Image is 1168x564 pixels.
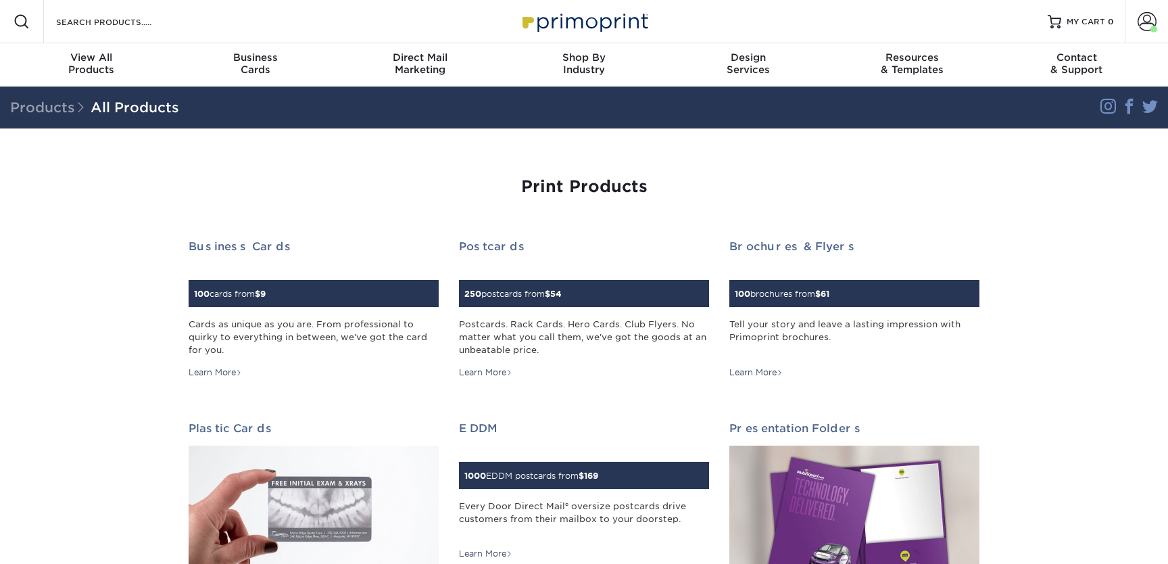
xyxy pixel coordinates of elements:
[666,43,830,87] a: DesignServices
[9,51,174,76] div: Products
[994,51,1159,64] span: Contact
[55,14,187,30] input: SEARCH PRODUCTS.....
[464,471,598,481] small: EDDM postcards from
[174,51,338,76] div: Cards
[815,289,821,299] span: $
[194,289,266,299] small: cards from
[255,289,260,299] span: $
[830,43,994,87] a: Resources& Templates
[189,367,242,379] div: Learn More
[830,51,994,76] div: & Templates
[729,367,783,379] div: Learn More
[459,240,709,253] h2: Postcards
[821,289,829,299] span: 61
[1108,17,1114,26] span: 0
[545,289,550,299] span: $
[189,318,439,357] div: Cards as unique as you are. From professional to quirky to everything in between, we've got the c...
[189,240,439,253] h2: Business Cards
[735,289,829,299] small: brochures from
[994,51,1159,76] div: & Support
[502,43,666,87] a: Shop ByIndustry
[464,289,481,299] span: 250
[174,43,338,87] a: BusinessCards
[502,51,666,76] div: Industry
[189,177,979,197] h1: Print Products
[729,240,979,379] a: Brochures & Flyers 100brochures from$61 Tell your story and leave a lasting impression with Primo...
[735,289,750,299] span: 100
[189,422,439,435] h2: Plastic Cards
[729,422,979,435] h2: Presentation Folders
[994,43,1159,87] a: Contact& Support
[459,422,709,435] h2: EDDM
[10,99,91,116] span: Products
[189,240,439,379] a: Business Cards 100cards from$9 Cards as unique as you are. From professional to quirky to everyth...
[459,500,709,539] div: Every Door Direct Mail® oversize postcards drive customers from their mailbox to your doorstep.
[338,51,502,64] span: Direct Mail
[1067,16,1105,28] span: MY CART
[459,422,709,561] a: EDDM 1000EDDM postcards from$169 Every Door Direct Mail® oversize postcards drive customers from ...
[464,471,486,481] span: 1000
[666,51,830,64] span: Design
[729,240,979,253] h2: Brochures & Flyers
[830,51,994,64] span: Resources
[729,318,979,357] div: Tell your story and leave a lasting impression with Primoprint brochures.
[9,43,174,87] a: View AllProducts
[502,51,666,64] span: Shop By
[459,367,512,379] div: Learn More
[459,240,709,379] a: Postcards 250postcards from$54 Postcards. Rack Cards. Hero Cards. Club Flyers. No matter what you...
[550,289,562,299] span: 54
[459,548,512,560] div: Learn More
[516,7,652,36] img: Primoprint
[579,471,584,481] span: $
[194,289,210,299] span: 100
[338,51,502,76] div: Marketing
[338,43,502,87] a: Direct MailMarketing
[459,272,460,273] img: Postcards
[260,289,266,299] span: 9
[9,51,174,64] span: View All
[174,51,338,64] span: Business
[666,51,830,76] div: Services
[584,471,598,481] span: 169
[464,289,562,299] small: postcards from
[459,318,709,357] div: Postcards. Rack Cards. Hero Cards. Club Flyers. No matter what you call them, we've got the goods...
[91,99,179,116] a: All Products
